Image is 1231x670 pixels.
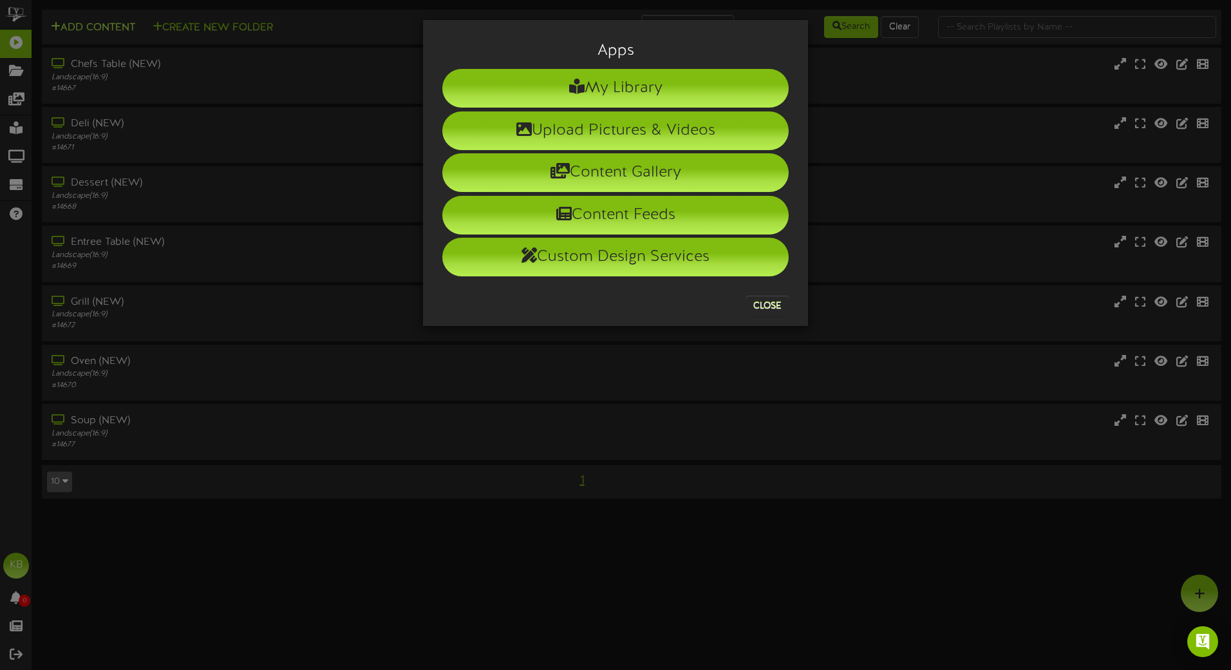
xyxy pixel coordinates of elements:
[442,111,789,150] li: Upload Pictures & Videos
[1187,626,1218,657] div: Open Intercom Messenger
[442,43,789,59] h3: Apps
[442,69,789,108] li: My Library
[442,196,789,235] li: Content Feeds
[442,153,789,192] li: Content Gallery
[746,296,789,316] button: Close
[442,238,789,276] li: Custom Design Services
